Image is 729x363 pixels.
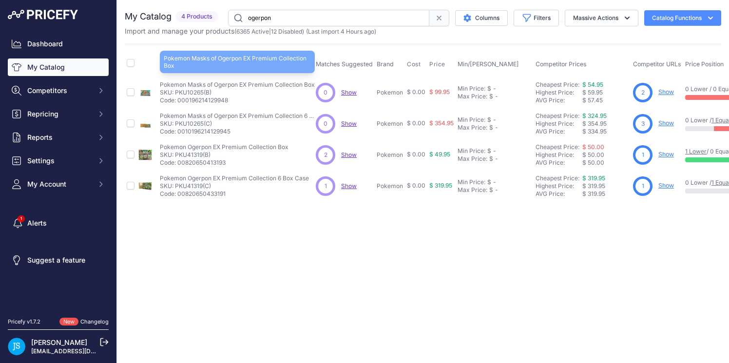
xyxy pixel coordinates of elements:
[27,179,91,189] span: My Account
[493,124,498,132] div: -
[458,178,485,186] div: Min Price:
[658,151,674,158] a: Show
[493,93,498,100] div: -
[8,152,109,170] button: Settings
[565,10,638,26] button: Massive Actions
[234,28,304,35] span: ( | )
[429,88,450,96] span: $ 99.95
[491,85,496,93] div: -
[59,318,78,326] span: New
[160,174,309,182] p: Pokemon Ogerpon EX Premium Collection 6 Box Case
[316,60,373,68] span: Matches Suggested
[160,81,315,89] p: Pokemon Masks of Ogerpon EX Premium Collection Box
[324,119,327,128] span: 0
[641,119,645,128] span: 3
[642,182,644,191] span: 1
[8,251,109,269] a: Suggest a feature
[493,155,498,163] div: -
[658,182,674,189] a: Show
[491,147,496,155] div: -
[582,112,607,119] a: $ 324.95
[644,10,721,26] button: Catalog Functions
[324,151,327,159] span: 2
[306,28,376,35] span: (Last import 4 Hours ago)
[429,60,447,68] button: Price
[487,85,491,93] div: $
[271,28,302,35] a: 12 Disabled
[458,124,487,132] div: Max Price:
[582,120,607,127] span: $ 354.95
[31,347,133,355] a: [EMAIL_ADDRESS][DOMAIN_NAME]
[582,190,629,198] div: $ 319.95
[582,96,629,104] div: $ 57.45
[341,151,357,158] a: Show
[228,10,429,26] input: Search
[536,182,582,190] div: Highest Price:
[536,60,587,68] span: Competitor Prices
[458,116,485,124] div: Min Price:
[8,10,78,19] img: Pricefy Logo
[407,60,422,68] button: Cost
[160,51,315,73] div: Pokemon Masks of Ogerpon EX Premium Collection Box
[8,318,40,326] div: Pricefy v1.7.2
[582,174,605,182] a: $ 319.95
[582,128,629,135] div: $ 334.95
[536,96,582,104] div: AVG Price:
[341,89,357,96] span: Show
[536,128,582,135] div: AVG Price:
[458,147,485,155] div: Min Price:
[407,60,421,68] span: Cost
[487,178,491,186] div: $
[8,214,109,232] a: Alerts
[160,89,315,96] p: SKU: PKU10265(B)
[491,116,496,124] div: -
[27,133,91,142] span: Reports
[429,151,450,158] span: $ 49.95
[536,151,582,159] div: Highest Price:
[641,88,645,97] span: 2
[582,159,629,167] div: $ 50.00
[160,190,309,198] p: Code: 00820650433191
[160,120,316,128] p: SKU: PKU10265(C)
[582,151,604,158] span: $ 50.00
[458,60,519,68] span: Min/[PERSON_NAME]
[160,151,288,159] p: SKU: PKU41319(B)
[536,174,579,182] a: Cheapest Price:
[160,112,316,120] p: Pokemon Masks of Ogerpon EX Premium Collection 6 Box Case
[27,109,91,119] span: Repricing
[582,182,605,190] span: $ 319.95
[160,96,315,104] p: Code: 000196214129948
[407,182,425,189] span: $ 0.00
[458,85,485,93] div: Min Price:
[458,93,487,100] div: Max Price:
[31,338,87,346] a: [PERSON_NAME]
[341,182,357,190] a: Show
[325,182,327,191] span: 1
[582,143,604,151] a: $ 50.00
[407,151,425,158] span: $ 0.00
[536,120,582,128] div: Highest Price:
[8,105,109,123] button: Repricing
[658,119,674,127] a: Show
[377,89,403,96] p: Pokemon
[642,151,644,159] span: 1
[160,159,288,167] p: Code: 00820650413193
[324,88,327,97] span: 0
[125,10,172,23] h2: My Catalog
[236,28,269,35] a: 6365 Active
[685,148,707,155] a: 1 Lower
[536,143,579,151] a: Cheapest Price:
[489,186,493,194] div: $
[487,116,491,124] div: $
[536,81,579,88] a: Cheapest Price:
[341,120,357,127] a: Show
[491,178,496,186] div: -
[27,156,91,166] span: Settings
[175,11,218,22] span: 4 Products
[160,128,316,135] p: Code: 0010196214129945
[514,10,559,26] button: Filters
[685,60,724,68] span: Price Position
[429,60,445,68] span: Price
